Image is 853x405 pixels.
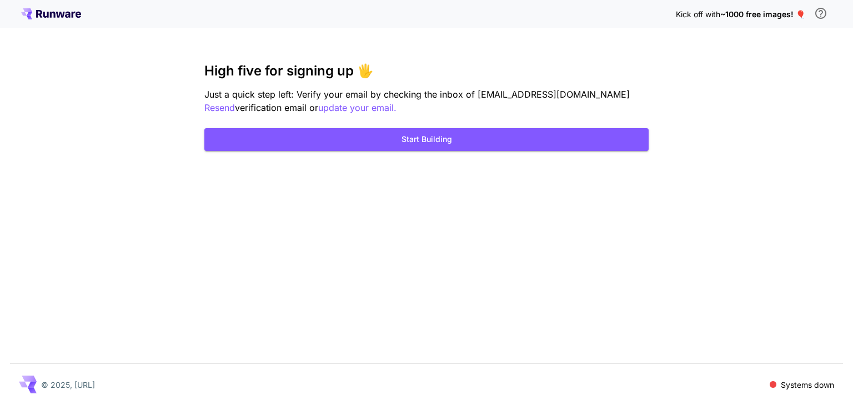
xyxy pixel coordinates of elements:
button: In order to qualify for free credit, you need to sign up with a business email address and click ... [810,2,832,24]
button: update your email. [318,101,397,115]
span: Kick off with [676,9,720,19]
button: Resend [204,101,235,115]
span: ~1000 free images! 🎈 [720,9,805,19]
p: Systems down [781,379,834,391]
button: Start Building [204,128,649,151]
span: Just a quick step left: Verify your email by checking the inbox of [EMAIL_ADDRESS][DOMAIN_NAME] [204,89,630,100]
p: © 2025, [URL] [41,379,95,391]
span: verification email or [235,102,318,113]
h3: High five for signing up 🖐️ [204,63,649,79]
